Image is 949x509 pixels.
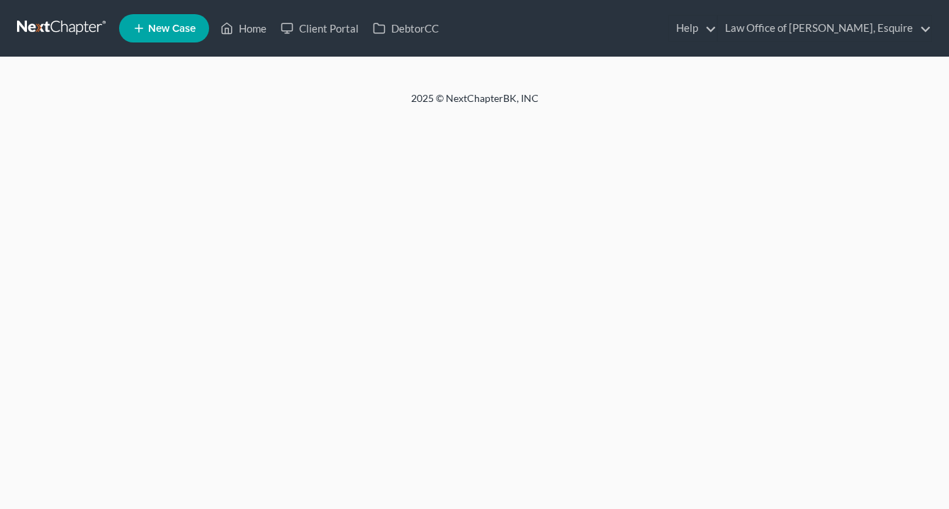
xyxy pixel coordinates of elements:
[119,14,209,42] new-legal-case-button: New Case
[274,16,366,41] a: Client Portal
[366,16,446,41] a: DebtorCC
[669,16,717,41] a: Help
[718,16,931,41] a: Law Office of [PERSON_NAME], Esquire
[71,91,879,117] div: 2025 © NextChapterBK, INC
[213,16,274,41] a: Home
